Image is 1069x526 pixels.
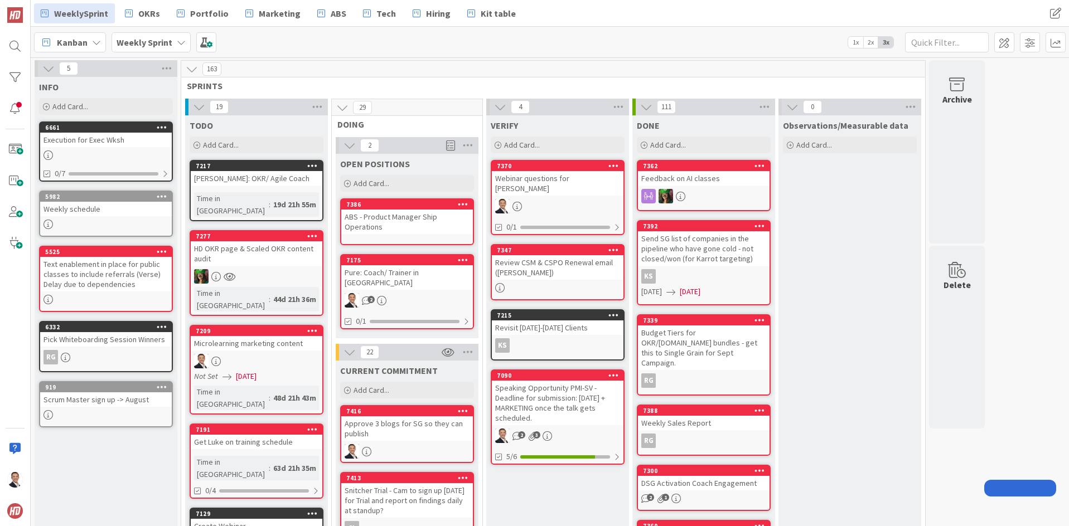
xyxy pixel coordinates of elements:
span: Add Card... [354,178,389,188]
div: 7217 [191,161,322,171]
span: DONE [637,120,660,131]
div: 7175 [341,255,473,265]
a: 7392Send SG list of companies in the pipeline who have gone cold - not closed/won (for Karrot tar... [637,220,771,305]
a: 7362Feedback on AI classesSL [637,160,771,211]
span: DOING [337,119,468,130]
div: 7300 [638,466,770,476]
span: Tech [376,7,396,20]
div: 7215Revisit [DATE]-[DATE] Clients [492,310,623,335]
img: Visit kanbanzone.com [7,7,23,23]
div: 7217 [196,162,322,170]
span: 5 [59,62,78,75]
div: RG [40,350,172,364]
span: [DATE] [680,286,700,298]
div: Delete [944,278,971,291]
span: 29 [353,101,372,114]
div: Approve 3 blogs for SG so they can publish [341,416,473,441]
span: Add Card... [504,140,540,150]
div: 919Scrum Master sign up -> August [40,382,172,407]
div: RG [641,373,656,388]
div: 7388 [643,407,770,415]
span: : [269,293,270,305]
span: Add Card... [203,140,239,150]
div: 5525 [45,248,172,256]
span: Observations/Measurable data [783,120,908,131]
span: Kit table [481,7,516,20]
a: ABS [311,3,353,23]
div: Get Luke on training schedule [191,435,322,449]
div: Review CSM & CSPO Renewal email ([PERSON_NAME]) [492,255,623,280]
span: CURRENT COMMITMENT [340,365,438,376]
div: Time in [GEOGRAPHIC_DATA] [194,192,269,217]
div: 7392Send SG list of companies in the pipeline who have gone cold - not closed/won (for Karrot tar... [638,221,770,266]
div: 7362 [643,162,770,170]
span: 2 [367,296,375,303]
div: 7175 [346,256,473,264]
div: Snitcher Trial - Cam to sign up [DATE] for Trial and report on findings daily at standup? [341,483,473,518]
img: SL [659,189,673,203]
div: 6661Execution for Exec Wksh [40,123,172,147]
span: 1 [662,494,669,501]
a: Marketing [239,3,307,23]
div: 7416 [341,406,473,416]
span: Add Card... [796,140,832,150]
span: TODO [190,120,213,131]
div: 7347 [497,246,623,254]
div: 7277 [191,231,322,241]
div: 7215 [492,310,623,320]
div: SL [492,428,623,443]
span: OKRs [138,7,160,20]
span: 19 [210,100,229,114]
div: Speaking Opportunity PMI-SV - Deadline for submission: [DATE] + MARKETING once the talk gets sche... [492,381,623,425]
a: 7339Budget Tiers for OKR/[DOMAIN_NAME] bundles - get this to Single Grain for Sept Campaign.RG [637,314,771,396]
span: Portfolio [190,7,229,20]
div: 7209 [191,326,322,336]
div: 7347 [492,245,623,255]
div: 7370 [497,162,623,170]
img: avatar [7,503,23,519]
span: SPRINTS [187,80,911,91]
a: 7209Microlearning marketing contentSLNot Set[DATE]Time in [GEOGRAPHIC_DATA]:48d 21h 43m [190,325,323,415]
a: 7416Approve 3 blogs for SG so they can publishSL [340,405,474,463]
span: ABS [331,7,346,20]
div: Pick Whiteboarding Session Winners [40,332,172,347]
div: Revisit [DATE]-[DATE] Clients [492,320,623,335]
div: Time in [GEOGRAPHIC_DATA] [194,287,269,311]
a: OKRs [118,3,167,23]
div: 7300DSG Activation Coach Engagement [638,466,770,490]
div: 5525Text enablement in place for public classes to include referrals (Verse) Delay due to depende... [40,247,172,291]
div: 7347Review CSM & CSPO Renewal email ([PERSON_NAME]) [492,245,623,280]
span: : [269,462,270,474]
div: 7209Microlearning marketing content [191,326,322,350]
div: SL [638,189,770,203]
a: 7215Revisit [DATE]-[DATE] ClientsKS [491,309,625,361]
div: [PERSON_NAME]: OKR/ Agile Coach [191,171,322,186]
div: SL [341,444,473,459]
span: 0/7 [55,168,65,179]
div: 48d 21h 43m [270,392,319,404]
div: SL [341,293,473,308]
div: 5525 [40,247,172,257]
div: RG [641,434,656,448]
a: Kit table [461,3,523,23]
img: SL [495,428,510,443]
span: Add Card... [354,385,389,395]
span: 111 [657,100,676,114]
a: Hiring [406,3,457,23]
div: 7392 [643,222,770,230]
div: 7090 [492,371,623,381]
a: 7277HD OKR page & Scaled OKR content auditSLTime in [GEOGRAPHIC_DATA]:44d 21h 36m [190,230,323,316]
div: 63d 21h 35m [270,462,319,474]
div: 6661 [40,123,172,133]
div: 7413 [341,473,473,483]
span: 163 [202,62,221,76]
div: 5982 [45,193,172,201]
span: 2x [863,37,878,48]
a: 7175Pure: Coach/ Trainer in [GEOGRAPHIC_DATA]SL0/1 [340,254,474,329]
div: 7300 [643,467,770,475]
span: Marketing [259,7,301,20]
div: Budget Tiers for OKR/[DOMAIN_NAME] bundles - get this to Single Grain for Sept Campaign. [638,325,770,370]
span: 1x [848,37,863,48]
div: 7362Feedback on AI classes [638,161,770,186]
img: SL [7,472,23,488]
